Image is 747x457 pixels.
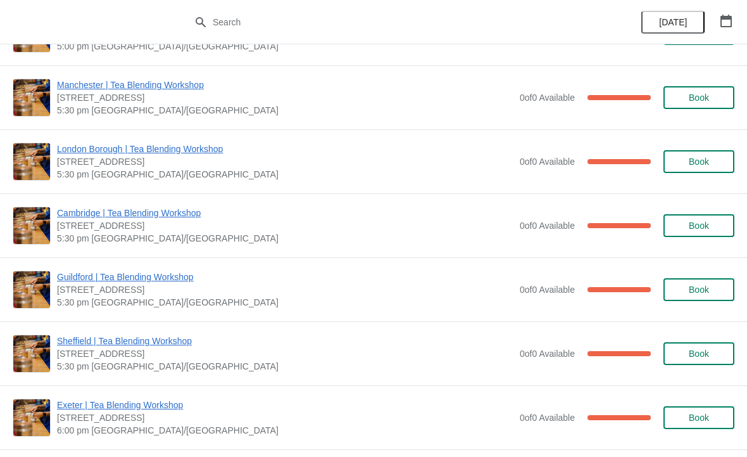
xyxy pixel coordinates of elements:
span: [STREET_ADDRESS] [57,219,513,232]
span: Sheffield | Tea Blending Workshop [57,335,513,347]
span: Manchester | Tea Blending Workshop [57,79,513,91]
span: Book [689,221,709,231]
span: 5:00 pm [GEOGRAPHIC_DATA]/[GEOGRAPHIC_DATA] [57,40,513,53]
span: [STREET_ADDRESS] [57,283,513,296]
input: Search [212,11,560,34]
img: Guildford | Tea Blending Workshop | 5 Market Street, Guildford, GU1 4LB | 5:30 pm Europe/London [13,271,50,308]
span: 0 of 0 Available [520,93,575,103]
span: 6:00 pm [GEOGRAPHIC_DATA]/[GEOGRAPHIC_DATA] [57,424,513,437]
img: Sheffield | Tea Blending Workshop | 76 - 78 Pinstone Street, Sheffield, S1 2HP | 5:30 pm Europe/L... [13,335,50,372]
span: [STREET_ADDRESS] [57,91,513,104]
span: Book [689,157,709,167]
span: Guildford | Tea Blending Workshop [57,271,513,283]
span: Book [689,349,709,359]
span: Book [689,93,709,103]
span: 5:30 pm [GEOGRAPHIC_DATA]/[GEOGRAPHIC_DATA] [57,296,513,309]
img: Manchester | Tea Blending Workshop | 57 Church St, Manchester, M4 1PD | 5:30 pm Europe/London [13,79,50,116]
button: Book [663,214,734,237]
span: 5:30 pm [GEOGRAPHIC_DATA]/[GEOGRAPHIC_DATA] [57,104,513,117]
button: Book [663,150,734,173]
span: London Borough | Tea Blending Workshop [57,143,513,155]
span: 5:30 pm [GEOGRAPHIC_DATA]/[GEOGRAPHIC_DATA] [57,360,513,373]
span: [STREET_ADDRESS] [57,347,513,360]
button: Book [663,406,734,429]
img: Exeter | Tea Blending Workshop | 46 High Street, Exeter, EX4 3DJ | 6:00 pm Europe/London [13,399,50,436]
span: 5:30 pm [GEOGRAPHIC_DATA]/[GEOGRAPHIC_DATA] [57,168,513,181]
span: [STREET_ADDRESS] [57,411,513,424]
img: London Borough | Tea Blending Workshop | 7 Park St, London SE1 9AB, UK | 5:30 pm Europe/London [13,143,50,180]
span: Exeter | Tea Blending Workshop [57,399,513,411]
span: 0 of 0 Available [520,285,575,295]
button: Book [663,278,734,301]
span: 5:30 pm [GEOGRAPHIC_DATA]/[GEOGRAPHIC_DATA] [57,232,513,245]
span: [DATE] [659,17,687,27]
img: Cambridge | Tea Blending Workshop | 8-9 Green Street, Cambridge, CB2 3JU | 5:30 pm Europe/London [13,207,50,244]
span: Book [689,413,709,423]
span: 0 of 0 Available [520,349,575,359]
button: Book [663,86,734,109]
span: Cambridge | Tea Blending Workshop [57,207,513,219]
span: 0 of 0 Available [520,221,575,231]
span: [STREET_ADDRESS] [57,155,513,168]
span: 0 of 0 Available [520,157,575,167]
button: [DATE] [641,11,705,34]
span: Book [689,285,709,295]
span: 0 of 0 Available [520,413,575,423]
button: Book [663,342,734,365]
